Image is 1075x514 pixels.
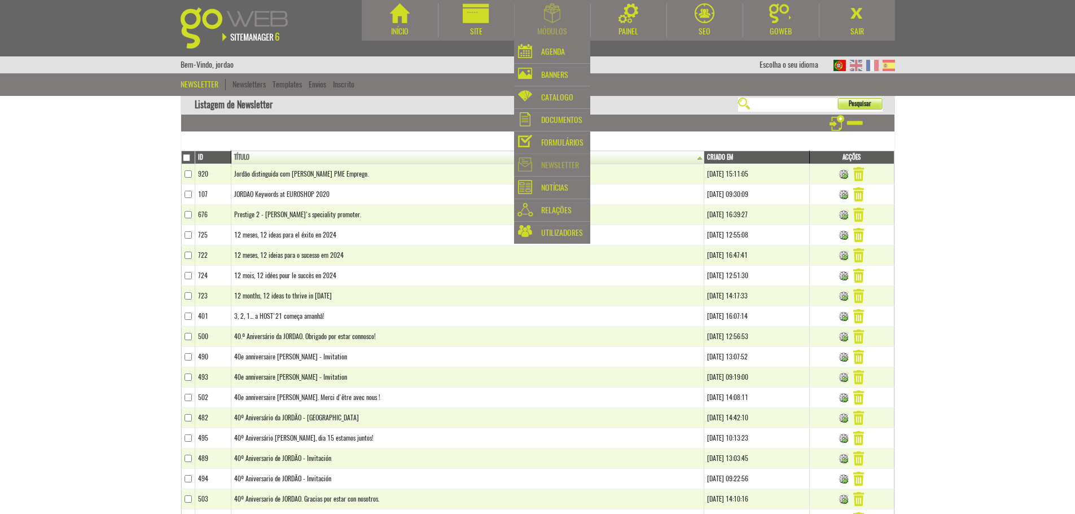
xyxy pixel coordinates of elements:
img: SEO [695,3,714,23]
img: PT [833,60,846,71]
td: 40º Aniversário da JORDÃO - [GEOGRAPHIC_DATA] [231,408,704,428]
img: Enviar Newsletter [839,495,848,504]
td: 40º Aniversario de JORDÃO - Invitación [231,449,704,469]
img: documentos [520,112,530,126]
td: [DATE] 10:13:23 [704,428,809,449]
img: EN [850,60,862,71]
td: [DATE] 13:07:52 [704,347,809,367]
div: Bem-Vindo, jordao [181,56,234,73]
td: 494 [195,469,231,489]
img: catalogo [518,90,532,102]
a: Newsletters [232,79,266,90]
div: Módulos [515,26,590,37]
a: Apagar Newsletter [853,291,864,300]
a: Apagar Newsletter [853,494,864,503]
td: 490 [195,347,231,367]
div: Agenda [541,44,565,60]
td: 920 [195,164,231,184]
td: 489 [195,449,231,469]
img: Início [390,3,410,23]
td: [DATE] 12:51:30 [704,266,809,286]
img: Remover [853,309,864,323]
a: Apagar Newsletter [853,372,864,381]
div: Site [438,26,514,37]
div: Escolha o seu idioma [760,56,830,73]
td: [DATE] 09:30:09 [704,184,809,205]
th: Acções [809,151,894,164]
td: [DATE] 09:22:56 [704,469,809,489]
img: Remover [853,228,864,242]
img: Enviar Newsletter [839,210,848,219]
img: Enviar Newsletter [839,332,848,341]
div: SEO [667,26,743,37]
td: [DATE] 14:10:16 [704,489,809,509]
img: Remover [853,390,864,405]
div: Relações [541,203,572,218]
td: 40º Aniversario de JORDÃO - Invitación [231,469,704,489]
a: Envios [309,79,326,90]
td: 40e anniversaire [PERSON_NAME] - Invitation [231,367,704,388]
td: Prestige 2 - [PERSON_NAME]'s speciality promoter. [231,205,704,225]
img: Enviar Newsletter [839,373,848,382]
td: [DATE] 12:55:08 [704,225,809,245]
img: Enviar Newsletter [839,393,848,402]
td: 40º Aniversário [PERSON_NAME], dia 15 estamos juntos! [231,428,704,449]
td: [DATE] 15:11:05 [704,164,809,184]
img: banners [518,68,532,79]
div: Documentos [541,112,582,128]
img: Remover [853,330,864,344]
span: Pesquisar [837,98,871,109]
a: Apagar Newsletter [853,250,864,259]
a: Apagar Newsletter [853,331,864,340]
td: 676 [195,205,231,225]
img: Remover [853,187,864,201]
a: Apagar Newsletter [853,392,864,401]
img: noticias [518,180,532,194]
img: Remover [853,248,864,262]
a: Criado em [707,153,808,162]
a: Apagar Newsletter [853,453,864,462]
td: [DATE] 16:47:41 [704,245,809,266]
a: Apagar Newsletter [853,412,864,421]
div: Catalogo [541,90,573,106]
td: 3, 2, 1... a HOST'21 começa amanhã! [231,306,704,327]
img: utilizadores [518,225,532,237]
td: 40.º Aniversário da JORDAO. Obrigado por estar connosco! [231,327,704,347]
img: Enviar Newsletter [839,475,848,484]
div: Início [362,26,438,37]
div: Notícias [541,180,568,196]
td: JORDAO Keywords at EUROSHOP 2020 [231,184,704,205]
td: Jordão distinguida com [PERSON_NAME] PME Emprego. [231,164,704,184]
td: 12 meses, 12 ideias para o sucesso em 2024 [231,245,704,266]
a: Apagar Newsletter [853,189,864,198]
nobr: Listagem de Newsletter [195,99,273,111]
td: [DATE] 14:08:11 [704,388,809,408]
a: Apagar Newsletter [853,230,864,239]
img: Enviar Newsletter [839,231,848,240]
img: Remover [853,492,864,506]
img: Remover [853,411,864,425]
div: Sair [819,26,895,37]
td: 503 [195,489,231,509]
a: Templates [273,79,302,90]
td: 40e anniversaire [PERSON_NAME]. Merci d'être avec nous ! [231,388,704,408]
img: Enviar Newsletter [839,271,848,280]
img: Site [463,3,489,23]
td: 40º Aniversario de JORDAO. Gracias por estar con nosotros. [231,489,704,509]
div: Newsletter [541,157,579,173]
img: Painel [618,3,638,23]
td: 725 [195,225,231,245]
td: 40e anniversaire [PERSON_NAME] - Invitation [231,347,704,367]
td: 722 [195,245,231,266]
td: 724 [195,266,231,286]
img: Enviar Newsletter [839,353,848,362]
img: FR [866,60,879,71]
img: Remover [853,370,864,384]
td: 107 [195,184,231,205]
img: Remover [853,208,864,222]
img: form [518,135,532,147]
td: 12 meses, 12 ideas para el éxito en 2024 [231,225,704,245]
td: [DATE] 14:17:33 [704,286,809,306]
img: Goweb [181,7,301,49]
img: Enviar Newsletter [839,414,848,423]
